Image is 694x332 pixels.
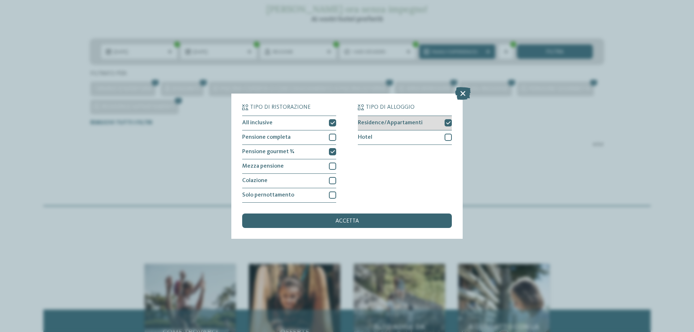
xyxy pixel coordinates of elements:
span: Pensione completa [242,134,291,140]
span: All inclusive [242,120,273,126]
span: Hotel [358,134,372,140]
span: Solo pernottamento [242,192,294,198]
span: Pensione gourmet ¾ [242,149,295,155]
span: Residence/Appartamenti [358,120,423,126]
span: Colazione [242,178,267,184]
span: Tipo di alloggio [366,104,415,110]
span: Tipo di ristorazione [250,104,310,110]
span: accetta [335,218,359,224]
span: Mezza pensione [242,163,284,169]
